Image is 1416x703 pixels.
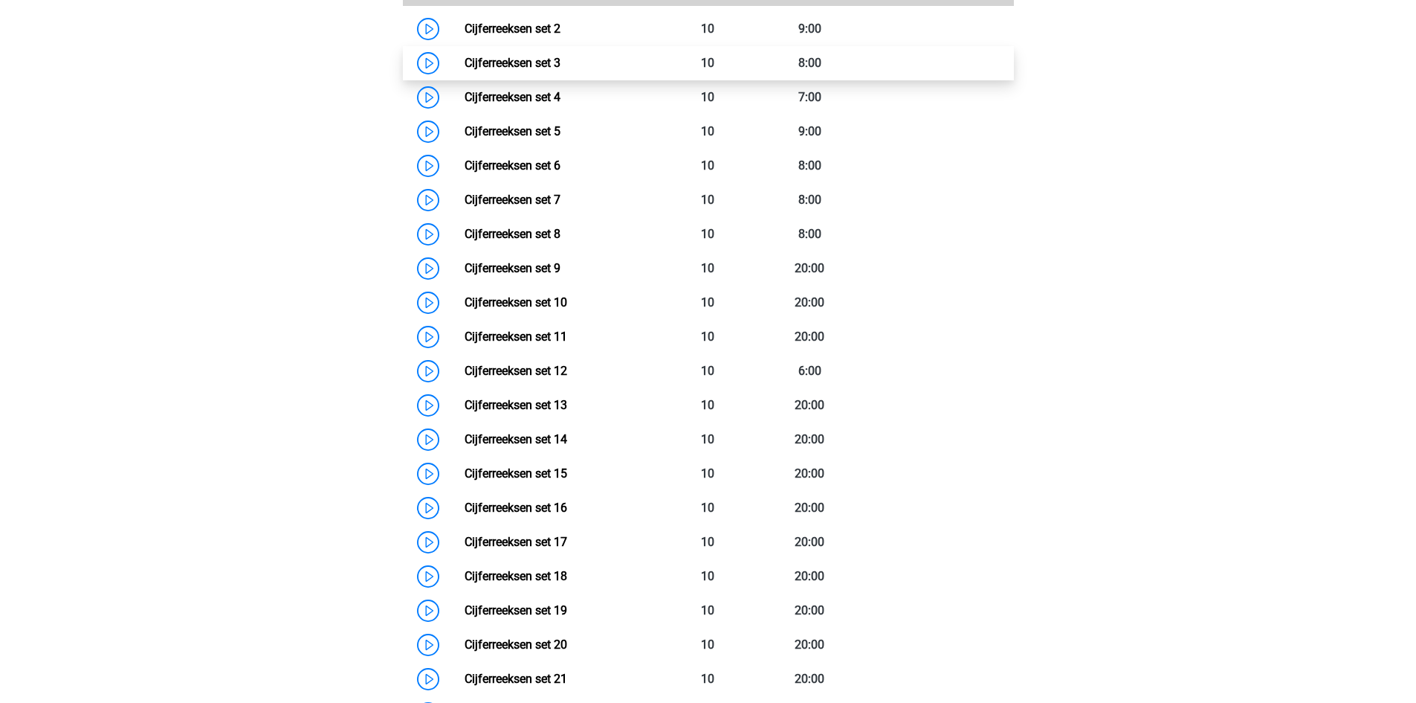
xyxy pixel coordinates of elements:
a: Cijferreeksen set 6 [465,158,560,173]
a: Cijferreeksen set 17 [465,535,567,549]
a: Cijferreeksen set 20 [465,638,567,652]
a: Cijferreeksen set 15 [465,466,567,481]
a: Cijferreeksen set 5 [465,124,560,138]
a: Cijferreeksen set 13 [465,398,567,412]
a: Cijferreeksen set 4 [465,90,560,104]
a: Cijferreeksen set 21 [465,672,567,686]
a: Cijferreeksen set 7 [465,193,560,207]
a: Cijferreeksen set 8 [465,227,560,241]
a: Cijferreeksen set 2 [465,22,560,36]
a: Cijferreeksen set 10 [465,295,567,309]
a: Cijferreeksen set 18 [465,569,567,583]
a: Cijferreeksen set 3 [465,56,560,70]
a: Cijferreeksen set 9 [465,261,560,275]
a: Cijferreeksen set 14 [465,432,567,446]
a: Cijferreeksen set 12 [465,364,567,378]
a: Cijferreeksen set 11 [465,330,567,344]
a: Cijferreeksen set 16 [465,501,567,515]
a: Cijferreeksen set 19 [465,603,567,617]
